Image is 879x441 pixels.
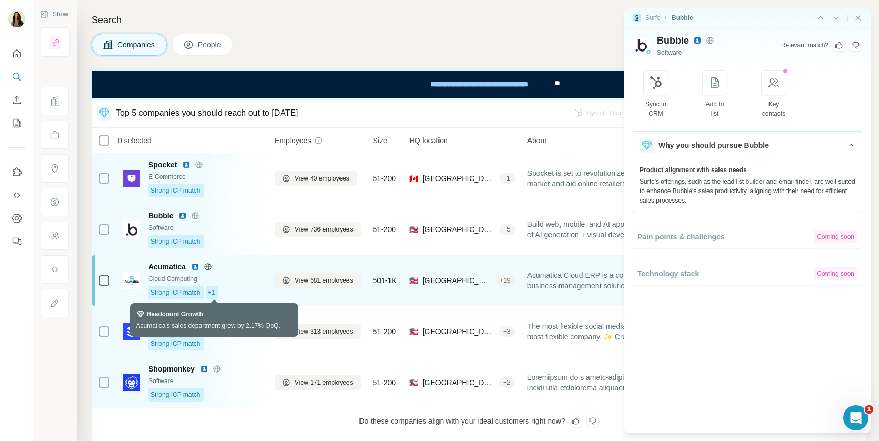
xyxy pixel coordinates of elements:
[527,219,683,240] span: Build web, mobile, and AI apps with the power of AI generation + visual development. Bubble is th...
[409,135,448,146] span: HQ location
[672,13,693,23] div: Bubble
[527,321,683,342] span: The most flexible social media toolkit from the most flexible company. ✨ Create, schedule, publis...
[409,326,418,337] span: 🇺🇸
[295,225,353,234] span: View 736 employees
[499,174,515,183] div: + 1
[633,262,862,285] button: Technology stackComing soon
[814,230,857,243] div: Coming soon
[148,211,173,221] span: Bubble
[148,325,262,335] div: Social Media
[499,225,515,234] div: + 5
[8,11,25,27] img: Avatar
[815,13,826,23] button: Side panel - Previous
[499,327,515,336] div: + 3
[423,224,495,235] span: [GEOGRAPHIC_DATA]
[423,173,495,184] span: [GEOGRAPHIC_DATA], [GEOGRAPHIC_DATA]
[148,364,195,374] span: Shopmonkey
[200,365,208,373] img: LinkedIn logo
[373,224,396,235] span: 51-200
[781,41,828,50] div: Relevant match ?
[633,14,641,22] img: Surfe Logo
[409,377,418,388] span: 🇺🇸
[637,232,725,242] span: Pain points & challenges
[275,273,361,288] button: View 681 employees
[151,186,201,195] span: Strong ICP match
[373,326,396,337] span: 51-200
[8,67,25,86] button: Search
[92,408,866,434] div: Do these companies align with your ideal customers right now?
[693,36,702,45] img: LinkedIn avatar
[151,237,201,246] span: Strong ICP match
[148,376,262,386] div: Software
[148,159,177,170] span: Spocket
[423,275,492,286] span: [GEOGRAPHIC_DATA], [US_STATE]
[118,135,152,146] span: 0 selected
[148,313,170,323] span: Buffer
[657,33,689,48] span: Bubble
[423,377,495,388] span: [GEOGRAPHIC_DATA]
[123,374,140,391] img: Logo of Shopmonkey
[8,44,25,63] button: Quick start
[8,209,25,228] button: Dashboard
[527,270,683,291] span: Acumatica Cloud ERP is a comprehensive business management solution designed for [DATE] digital e...
[527,135,547,146] span: About
[275,375,361,390] button: View 171 employees
[640,177,855,205] div: Surfe's offerings, such as the lead list builder and email finder, are well-suited to enhance Bub...
[275,324,361,339] button: View 313 employees
[633,37,650,54] img: Logo of Bubble
[208,288,215,297] span: +1
[843,405,868,430] iframe: Intercom live chat
[703,99,727,118] div: Add to list
[640,165,747,175] span: Product alignment with sales needs
[409,173,418,184] span: 🇨🇦
[8,114,25,133] button: My lists
[854,14,862,22] button: Close side panel
[151,339,201,348] span: Strong ICP match
[645,13,661,23] div: Surfe
[814,267,857,280] div: Coming soon
[175,314,184,322] img: LinkedIn logo
[8,163,25,182] button: Use Surfe on LinkedIn
[644,99,668,118] div: Sync to CRM
[275,135,311,146] span: Employees
[373,173,396,184] span: 51-200
[198,39,222,50] span: People
[373,275,397,286] span: 501-1K
[116,107,298,119] div: Top 5 companies you should reach out to [DATE]
[8,232,25,251] button: Feedback
[92,71,866,98] iframe: Banner
[182,161,191,169] img: LinkedIn logo
[633,225,862,248] button: Pain points & challengesComing soon
[117,39,156,50] span: Companies
[295,174,349,183] span: View 40 employees
[657,48,682,57] span: Software
[409,275,418,286] span: 🇺🇸
[123,272,140,289] img: Logo of Acumatica
[148,223,262,233] div: Software
[499,378,515,387] div: + 2
[295,327,353,336] span: View 313 employees
[409,224,418,235] span: 🇺🇸
[658,140,769,151] span: Why you should pursue Bubble
[495,276,514,285] div: + 19
[373,135,387,146] span: Size
[178,212,187,220] img: LinkedIn logo
[191,263,199,271] img: LinkedIn logo
[123,323,140,340] img: Logo of Buffer
[637,268,699,279] span: Technology stack
[373,377,396,388] span: 51-200
[8,91,25,109] button: Enrich CSV
[295,276,353,285] span: View 681 employees
[275,171,357,186] button: View 40 employees
[148,274,262,284] div: Cloud Computing
[762,99,786,118] div: Key contacts
[148,262,186,272] span: Acumatica
[92,13,866,27] h4: Search
[865,405,873,414] span: 1
[8,186,25,205] button: Use Surfe API
[847,13,848,23] div: |
[151,288,201,297] span: Strong ICP match
[831,13,842,23] button: Side panel - Next
[123,221,140,238] img: Logo of Bubble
